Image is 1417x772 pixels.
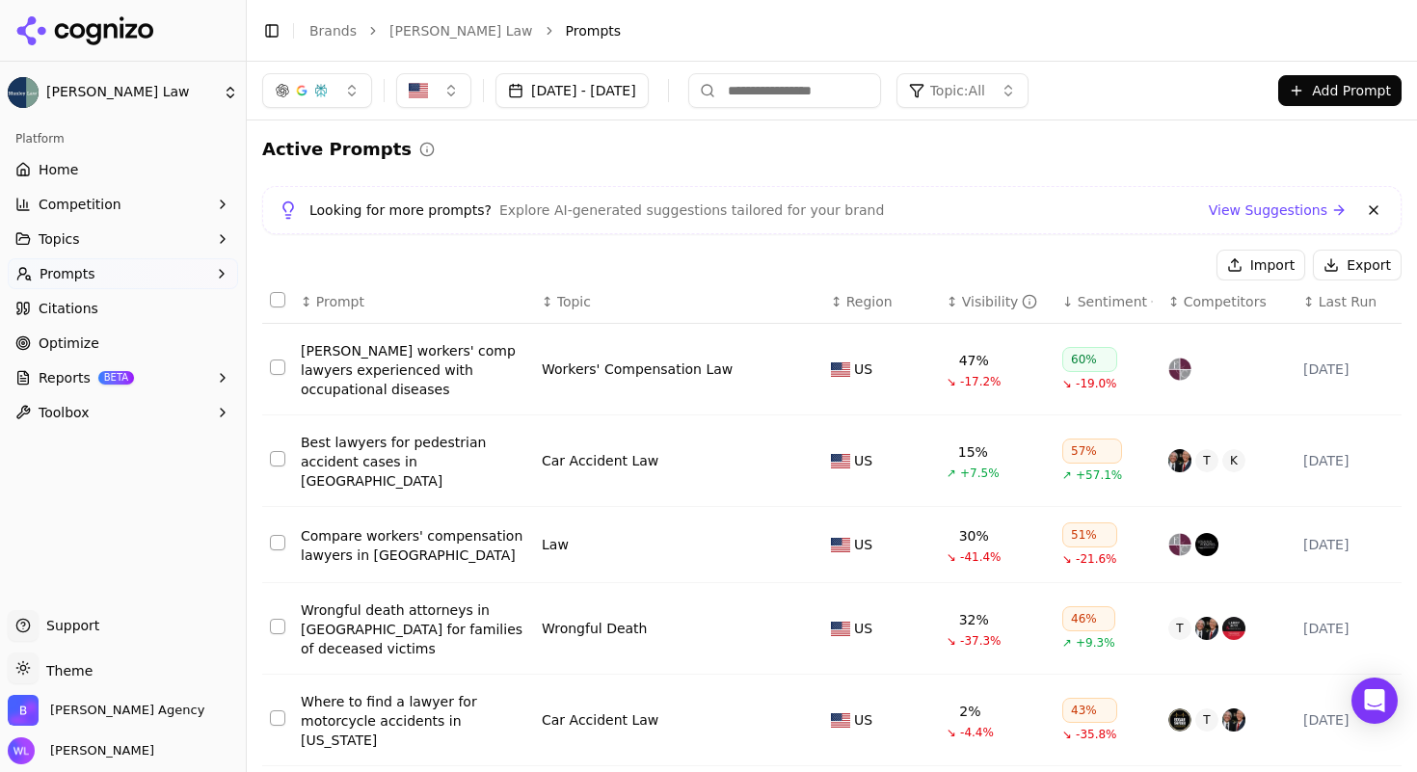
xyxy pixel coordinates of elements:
span: Prompts [566,21,622,40]
span: T [1195,449,1218,472]
div: ↕Topic [542,292,815,311]
span: ↘ [947,633,956,649]
a: Wrongful death attorneys in [GEOGRAPHIC_DATA] for families of deceased victims [301,600,526,658]
button: Import [1216,250,1305,280]
div: ↕Last Run [1303,292,1394,311]
div: 30% [959,526,989,546]
span: +9.3% [1076,635,1115,651]
a: Where to find a lawyer for motorcycle accidents in [US_STATE] [301,692,526,750]
a: Law [542,535,569,554]
th: sentiment [1055,280,1161,324]
div: 60% [1062,347,1117,372]
div: ↕Prompt [301,292,526,311]
div: ↓Sentiment [1062,292,1153,311]
nav: breadcrumb [309,21,1363,40]
img: fellerman & ciarimboli [1168,533,1191,556]
div: ↕Region [831,292,931,311]
th: Topic [534,280,823,324]
span: T [1168,617,1191,640]
th: Region [823,280,939,324]
a: Home [8,154,238,185]
button: Select row 65 [270,451,285,466]
a: Best lawyers for pedestrian accident cases in [GEOGRAPHIC_DATA] [301,433,526,491]
div: 51% [1062,522,1117,547]
div: Sentiment [1078,292,1153,311]
span: Toolbox [39,403,90,422]
span: -37.3% [960,633,1001,649]
span: Topic: All [930,81,985,100]
span: ↘ [947,374,956,389]
button: Select row 46 [270,535,285,550]
button: Prompts [8,258,238,289]
span: US [854,710,872,730]
span: +57.1% [1076,467,1122,483]
img: fellerman & ciarimboli [1168,358,1191,381]
span: US [854,619,872,638]
a: Optimize [8,328,238,359]
a: View Suggestions [1209,200,1347,220]
img: US flag [831,538,850,552]
div: [DATE] [1303,535,1394,554]
div: ↕Competitors [1168,292,1288,311]
span: -17.2% [960,374,1001,389]
button: Topics [8,224,238,254]
button: Select all rows [270,292,285,307]
a: Wrongful Death [542,619,647,638]
div: 47% [959,351,989,370]
span: ↘ [947,725,956,740]
span: -19.0% [1076,376,1116,391]
div: 15% [958,442,988,462]
button: Select row 26 [270,359,285,375]
span: -21.6% [1076,551,1116,567]
button: Open organization switcher [8,695,204,726]
button: ReportsBETA [8,362,238,393]
span: US [854,451,872,470]
span: Citations [39,299,98,318]
button: Competition [8,189,238,220]
span: +7.5% [960,466,1000,481]
img: kline & specter [1222,708,1245,732]
a: [PERSON_NAME] workers' comp lawyers experienced with occupational diseases [301,341,526,399]
span: ↘ [1062,551,1072,567]
span: Bob Agency [50,702,204,719]
img: larry pitt [1222,617,1245,640]
span: Last Run [1319,292,1377,311]
div: ↕Visibility [947,292,1047,311]
span: ↘ [1062,376,1072,391]
span: ↘ [947,549,956,565]
div: 46% [1062,606,1115,631]
span: Competitors [1184,292,1267,311]
a: Workers' Compensation Law [542,359,733,379]
img: kline & specter [1168,449,1191,472]
span: K [1222,449,1245,472]
div: 2% [959,702,980,721]
span: -41.4% [960,549,1001,565]
th: Prompt [293,280,534,324]
span: Competition [39,195,121,214]
span: Prompt [316,292,364,311]
span: ↗ [947,466,956,481]
a: Car Accident Law [542,710,658,730]
img: US flag [831,454,850,468]
div: Open Intercom Messenger [1351,678,1398,724]
th: Competitors [1161,280,1296,324]
span: T [1195,708,1218,732]
button: Dismiss banner [1362,199,1385,222]
img: kline & specter [1195,617,1218,640]
button: Toolbox [8,397,238,428]
span: Theme [39,663,93,679]
a: Citations [8,293,238,324]
span: Topic [557,292,591,311]
button: Select row 41 [270,619,285,634]
img: Munley Law [8,77,39,108]
span: Optimize [39,333,99,353]
a: [PERSON_NAME] Law [389,21,533,40]
h2: Active Prompts [262,136,412,163]
th: brandMentionRate [939,280,1055,324]
div: [DATE] [1303,710,1394,730]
